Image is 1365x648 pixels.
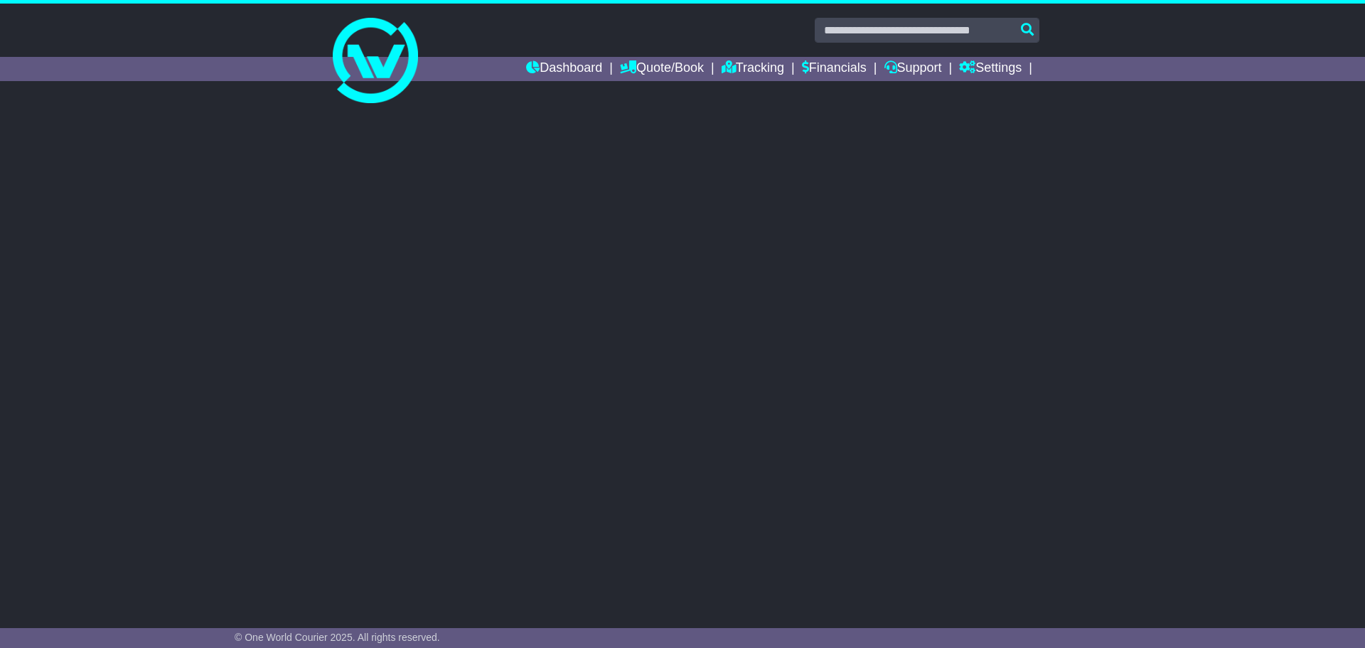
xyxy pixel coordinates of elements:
[959,57,1022,81] a: Settings
[722,57,784,81] a: Tracking
[235,632,440,643] span: © One World Courier 2025. All rights reserved.
[620,57,704,81] a: Quote/Book
[884,57,942,81] a: Support
[802,57,867,81] a: Financials
[526,57,602,81] a: Dashboard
